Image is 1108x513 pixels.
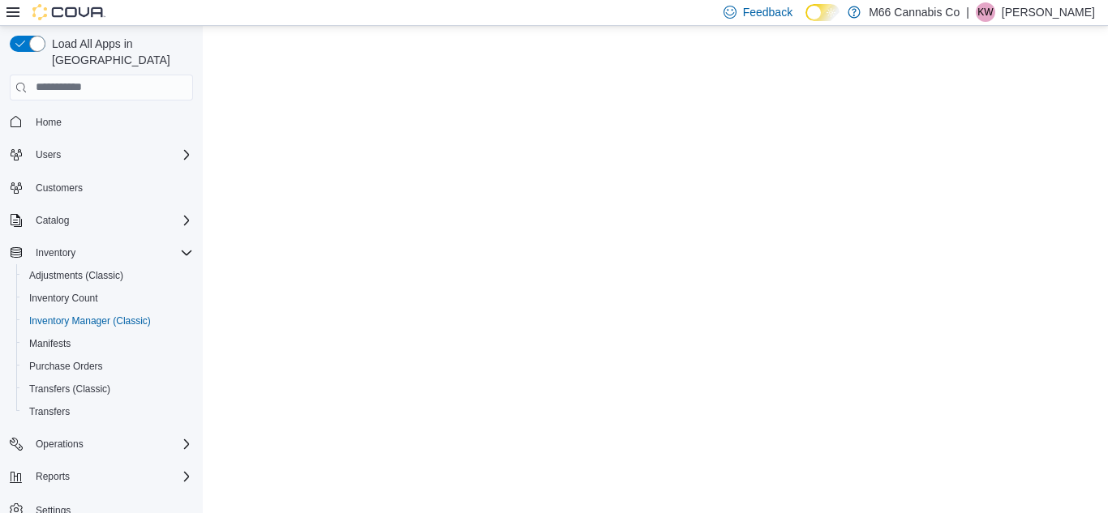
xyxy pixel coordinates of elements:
button: Inventory [3,242,200,264]
button: Home [3,110,200,134]
div: Kattie Walters [976,2,995,22]
a: Transfers (Classic) [23,379,117,399]
a: Purchase Orders [23,357,110,376]
button: Purchase Orders [16,355,200,378]
a: Inventory Count [23,289,105,308]
span: Inventory Count [23,289,193,308]
span: Customers [29,177,193,198]
a: Transfers [23,402,76,421]
button: Inventory [29,243,82,263]
span: Inventory Manager (Classic) [23,311,193,331]
span: Operations [36,438,84,451]
a: Customers [29,178,89,198]
button: Operations [29,434,90,454]
span: Manifests [23,334,193,353]
span: Transfers (Classic) [23,379,193,399]
p: M66 Cannabis Co [869,2,960,22]
span: Customers [36,182,83,195]
span: Users [36,148,61,161]
span: Transfers [29,405,70,418]
button: Operations [3,433,200,455]
span: Operations [29,434,193,454]
button: Inventory Manager (Classic) [16,310,200,332]
button: Reports [3,465,200,488]
span: Inventory Count [29,292,98,305]
button: Inventory Count [16,287,200,310]
span: Load All Apps in [GEOGRAPHIC_DATA] [45,36,193,68]
p: | [966,2,969,22]
input: Dark Mode [805,4,840,21]
button: Adjustments (Classic) [16,264,200,287]
span: Catalog [36,214,69,227]
span: Purchase Orders [29,360,103,373]
p: [PERSON_NAME] [1002,2,1095,22]
span: Adjustments (Classic) [29,269,123,282]
span: Users [29,145,193,165]
button: Users [3,143,200,166]
span: Catalog [29,211,193,230]
button: Reports [29,467,76,486]
span: Home [36,116,62,129]
img: Cova [32,4,105,20]
a: Manifests [23,334,77,353]
button: Catalog [29,211,75,230]
span: Adjustments (Classic) [23,266,193,285]
a: Inventory Manager (Classic) [23,311,157,331]
span: Dark Mode [805,21,806,22]
button: Transfers (Classic) [16,378,200,400]
button: Manifests [16,332,200,355]
span: Inventory Manager (Classic) [29,314,151,327]
a: Adjustments (Classic) [23,266,130,285]
span: Transfers (Classic) [29,383,110,395]
button: Users [29,145,67,165]
a: Home [29,113,68,132]
span: Inventory [29,243,193,263]
button: Transfers [16,400,200,423]
button: Catalog [3,209,200,232]
span: Inventory [36,246,75,259]
span: Home [29,112,193,132]
button: Customers [3,176,200,199]
span: Reports [29,467,193,486]
span: Purchase Orders [23,357,193,376]
span: Reports [36,470,70,483]
span: Transfers [23,402,193,421]
span: Manifests [29,337,71,350]
span: Feedback [743,4,792,20]
span: KW [977,2,993,22]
